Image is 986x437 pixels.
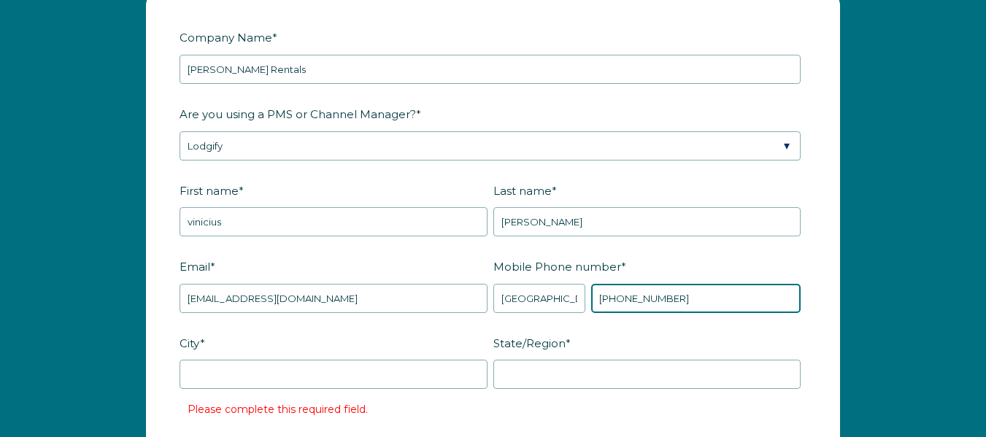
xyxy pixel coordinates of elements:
span: Mobile Phone number [493,255,621,278]
span: Email [180,255,210,278]
span: Are you using a PMS or Channel Manager? [180,103,416,125]
span: State/Region [493,332,566,355]
span: Company Name [180,26,272,49]
label: Please complete this required field. [188,403,368,416]
span: City [180,332,200,355]
span: Last name [493,179,552,202]
span: First name [180,179,239,202]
